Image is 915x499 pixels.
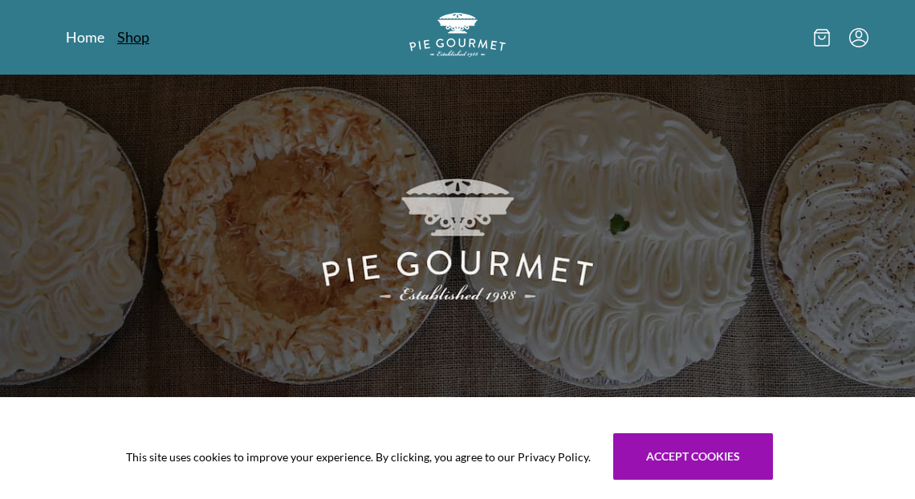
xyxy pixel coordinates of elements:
[409,13,506,62] a: Logo
[117,27,149,47] a: Shop
[66,27,104,47] a: Home
[849,28,868,47] button: Menu
[409,13,506,57] img: logo
[613,433,773,480] button: Accept cookies
[126,448,591,465] span: This site uses cookies to improve your experience. By clicking, you agree to our Privacy Policy.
